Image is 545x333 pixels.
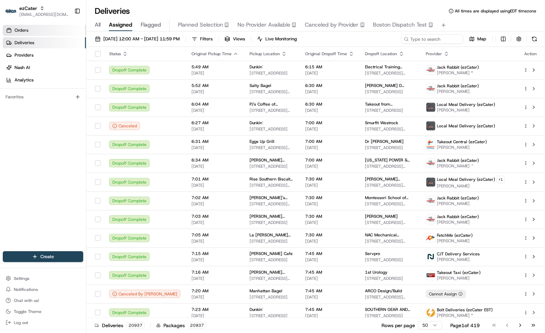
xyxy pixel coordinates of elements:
span: CJT Delivery Services [437,251,480,257]
span: 7:20 AM [191,288,238,294]
span: Live Monitoring [265,36,297,42]
span: [DATE] [306,108,354,113]
span: Takeout Taxi (ezCater) [437,270,481,275]
span: Orders [15,27,28,33]
span: Jack Rabbit (ezCater) [437,83,479,89]
span: 7:45 AM [306,307,354,312]
span: [DATE] [306,145,354,150]
span: [DATE] [191,238,238,244]
span: [PERSON_NAME] [437,107,496,113]
span: [STREET_ADDRESS][PERSON_NAME] [365,126,415,132]
span: [PERSON_NAME] [437,145,487,150]
span: ezCater [19,5,37,12]
span: Pickup Location [250,51,280,57]
a: Analytics [3,75,86,86]
span: 6:30 AM [306,83,354,88]
span: Servpro [365,251,380,256]
span: 7:30 AM [306,176,354,182]
span: [DATE] [306,313,354,319]
span: [STREET_ADDRESS][PERSON_NAME] [365,70,415,76]
span: No Provider Available [237,21,290,29]
span: Filters [200,36,213,42]
span: [STREET_ADDRESS][PERSON_NAME][PERSON_NAME] [250,276,294,281]
a: 📗Knowledge Base [4,97,56,110]
div: Canceled By [PERSON_NAME] [109,290,180,298]
button: Views [222,34,248,44]
span: [PERSON_NAME] [365,214,398,219]
span: [STREET_ADDRESS] [250,220,294,225]
a: Deliveries [3,37,86,48]
span: Providers [15,52,34,58]
span: NAC Mechanical Services [365,232,415,238]
img: bolt_logo.png [426,308,435,317]
span: [DATE] [191,220,238,225]
span: Assigned [109,21,132,29]
span: [DATE] [306,164,354,169]
img: ezCater [6,9,17,13]
span: Pylon [69,117,84,122]
span: Status [109,51,121,57]
button: Toggle Theme [3,307,83,316]
button: [DATE] 12:00 AM - [DATE] 11:59 PM [92,34,183,44]
button: [EMAIL_ADDRESS][DOMAIN_NAME] [19,12,69,17]
div: Start new chat [24,66,113,73]
span: 7:45 AM [306,288,354,294]
span: [STREET_ADDRESS][PERSON_NAME] [365,294,415,300]
div: Deliveries [95,322,145,329]
span: 6:15 AM [306,64,354,70]
span: Jack Rabbit (ezCater) [437,158,479,163]
span: [PERSON_NAME] [437,275,481,281]
span: [DATE] [306,70,354,76]
span: [STREET_ADDRESS][PERSON_NAME] [365,238,415,244]
span: [STREET_ADDRESS] [250,257,294,263]
span: [STREET_ADDRESS] [250,238,294,244]
div: 💻 [58,101,64,106]
span: Boston Dispatch Test [373,21,427,29]
div: 20937 [126,322,145,329]
span: [STREET_ADDRESS] [250,126,294,132]
img: nash.svg [426,252,435,261]
span: [US_STATE] POWER & LIGHT [365,157,415,163]
span: [DATE] [191,164,238,169]
button: Start new chat [118,68,126,76]
span: [STREET_ADDRESS] [365,257,415,263]
span: Salty Bagel [250,83,271,88]
img: jack_rabbit_logo.png [426,84,435,93]
span: 7:16 AM [191,270,238,275]
span: Dropoff Location [365,51,397,57]
span: [DATE] [191,145,238,150]
span: [PERSON_NAME] [437,183,505,189]
span: [STREET_ADDRESS] [365,145,415,150]
button: ezCaterezCater[EMAIL_ADDRESS][DOMAIN_NAME] [3,3,72,19]
span: [STREET_ADDRESS] [250,70,294,76]
span: 6:04 AM [191,101,238,107]
span: 7:30 AM [306,195,354,200]
span: [STREET_ADDRESS][PERSON_NAME] [365,164,415,169]
span: Toggle Theme [14,309,41,314]
span: 6:31 AM [191,139,238,144]
span: 7:03 AM [191,214,238,219]
span: Electrical Training Alliance of [GEOGRAPHIC_DATA] [365,64,415,70]
span: [STREET_ADDRESS] [365,313,415,319]
span: La [PERSON_NAME] Bakery & Cafe [250,232,294,238]
span: [DATE] [191,201,238,207]
a: Powered byPylon [49,117,84,122]
span: [STREET_ADDRESS] [250,164,294,169]
button: Live Monitoring [254,34,300,44]
span: Local Meal Delivery (ezCater) [437,177,496,182]
span: [DATE] [306,294,354,300]
span: [PERSON_NAME] [437,219,479,225]
span: [PERSON_NAME] ^ [437,163,479,169]
span: [STREET_ADDRESS][PERSON_NAME] [250,145,294,150]
span: [DATE] [306,183,354,188]
img: lmd_logo.png [426,103,435,112]
span: Takeout Central (ezCater) [437,139,487,145]
span: Local Meal Delivery (ezCater) [437,102,496,107]
span: Local Meal Delivery (ezCater) [437,123,496,129]
span: 7:45 AM [306,270,354,275]
img: w8AST-1LHTqH2U9y-T1wjPW057DPfhVPr_mtwyTN8Nrd0yBsm6DWIBh-yRWziR2vF5tX=w240-h480-rw [426,271,435,280]
span: Analytics [15,77,34,83]
span: Chat with us! [14,298,39,303]
button: Canceled [109,122,140,130]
